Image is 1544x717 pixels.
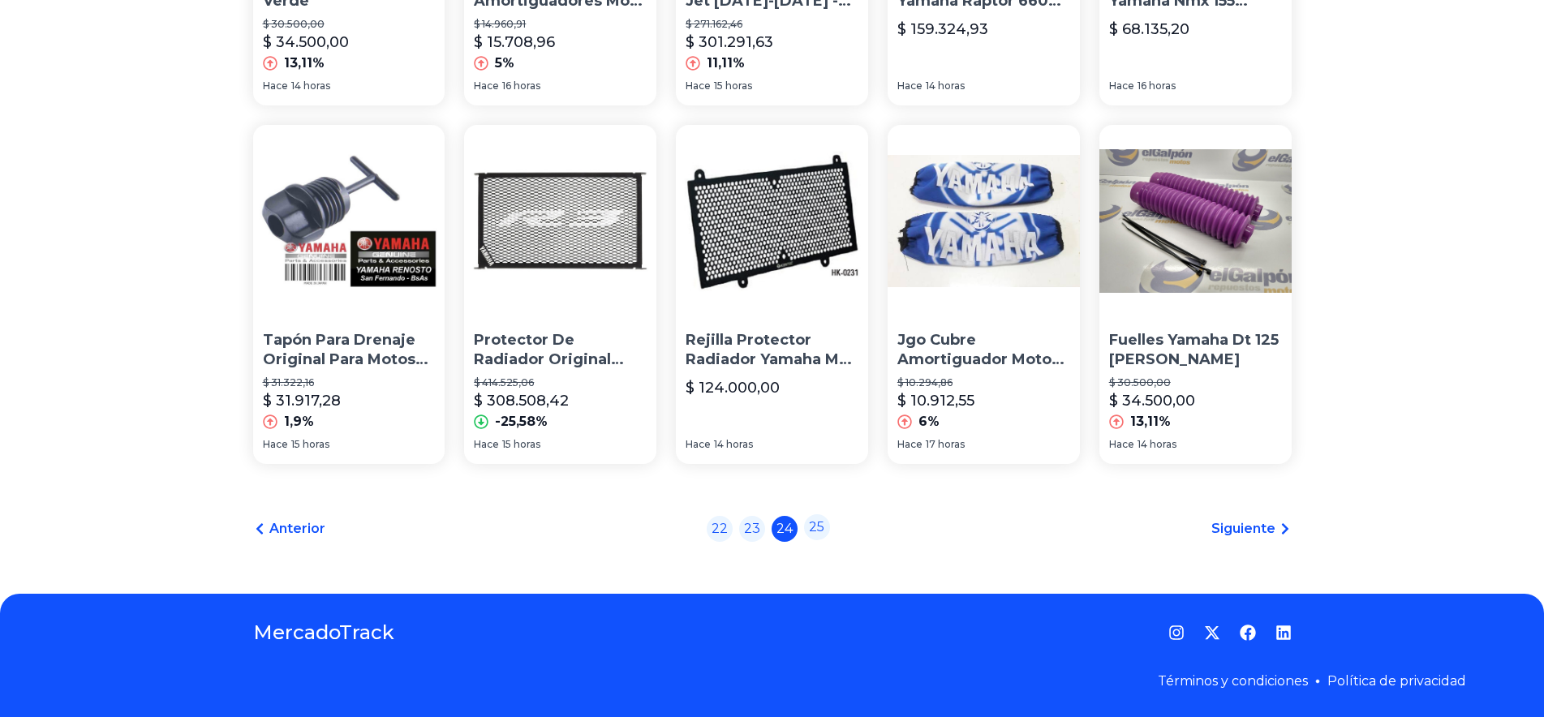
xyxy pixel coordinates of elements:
[474,18,647,31] p: $ 14.960,91
[291,438,329,451] span: 15 horas
[1138,438,1176,451] span: 14 horas
[1109,79,1134,92] span: Hace
[686,376,780,399] p: $ 124.000,00
[474,31,555,54] p: $ 15.708,96
[253,125,445,317] img: Tapón Para Drenaje Original Para Motos De Agua Yamaha 2t
[263,330,436,371] p: Tapón Para Drenaje Original Para Motos De Agua Yamaha 2t
[1109,330,1282,371] p: Fuelles Yamaha Dt 125 [PERSON_NAME]
[1109,438,1134,451] span: Hace
[888,125,1080,464] a: Jgo Cubre Amortiguador Motos Yamaha Neoprene Con CierreJgo Cubre Amortiguador Motos Yamaha Neopre...
[676,125,868,464] a: Rejilla Protector Radiador Yamaha Mt 09 Xsr Kraftec Mg BikesRejilla Protector Radiador Yamaha Mt ...
[291,79,330,92] span: 14 horas
[263,389,341,412] p: $ 31.917,28
[263,31,349,54] p: $ 34.500,00
[714,79,752,92] span: 15 horas
[464,125,656,464] a: Protector De Radiador Original Yamaha Yzf R3 Palermo BikesProtector De Radiador Original Yamaha Y...
[714,438,753,451] span: 14 horas
[502,79,540,92] span: 16 horas
[1327,673,1466,689] a: Política de privacidad
[253,620,394,646] a: MercadoTrack
[474,330,647,371] p: Protector De Radiador Original Yamaha Yzf R3 Palermo Bikes
[676,125,868,317] img: Rejilla Protector Radiador Yamaha Mt 09 Xsr Kraftec Mg Bikes
[1275,625,1292,641] a: LinkedIn
[284,412,314,431] p: 1,9%
[1099,125,1292,317] img: Fuelles Yamaha Dt 125 Violeta
[263,376,436,389] p: $ 31.322,16
[888,125,1080,317] img: Jgo Cubre Amortiguador Motos Yamaha Neoprene Con Cierre
[502,438,540,451] span: 15 horas
[897,376,1070,389] p: $ 10.294,86
[1211,519,1275,539] span: Siguiente
[897,79,923,92] span: Hace
[253,125,445,464] a: Tapón Para Drenaje Original Para Motos De Agua Yamaha 2tTapón Para Drenaje Original Para Motos De...
[804,514,830,540] a: 25
[686,330,858,371] p: Rejilla Protector Radiador Yamaha Mt 09 Xsr Kraftec Mg Bikes
[897,330,1070,371] p: Jgo Cubre Amortiguador Motos Yamaha Neoprene Con Cierre
[1138,79,1176,92] span: 16 horas
[739,516,765,542] a: 23
[495,412,548,431] p: -25,58%
[1158,673,1308,689] a: Términos y condiciones
[686,18,858,31] p: $ 271.162,46
[1204,625,1220,641] a: Twitter
[1109,389,1195,412] p: $ 34.500,00
[897,18,988,41] p: $ 159.324,93
[918,412,940,431] p: 6%
[1109,18,1189,41] p: $ 68.135,20
[474,389,569,412] p: $ 308.508,42
[464,125,656,317] img: Protector De Radiador Original Yamaha Yzf R3 Palermo Bikes
[1130,412,1171,431] p: 13,11%
[269,519,325,539] span: Anterior
[1211,519,1292,539] a: Siguiente
[284,54,325,73] p: 13,11%
[495,54,514,73] p: 5%
[1099,125,1292,464] a: Fuelles Yamaha Dt 125 VioletaFuelles Yamaha Dt 125 [PERSON_NAME]$ 30.500,00$ 34.500,0013,11%Hace1...
[686,31,773,54] p: $ 301.291,63
[474,79,499,92] span: Hace
[1109,376,1282,389] p: $ 30.500,00
[926,438,965,451] span: 17 horas
[707,516,733,542] a: 22
[1168,625,1185,641] a: Instagram
[897,389,974,412] p: $ 10.912,55
[253,519,325,539] a: Anterior
[926,79,965,92] span: 14 horas
[263,18,436,31] p: $ 30.500,00
[686,438,711,451] span: Hace
[686,79,711,92] span: Hace
[263,79,288,92] span: Hace
[707,54,745,73] p: 11,11%
[1240,625,1256,641] a: Facebook
[263,438,288,451] span: Hace
[474,438,499,451] span: Hace
[474,376,647,389] p: $ 414.525,06
[897,438,923,451] span: Hace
